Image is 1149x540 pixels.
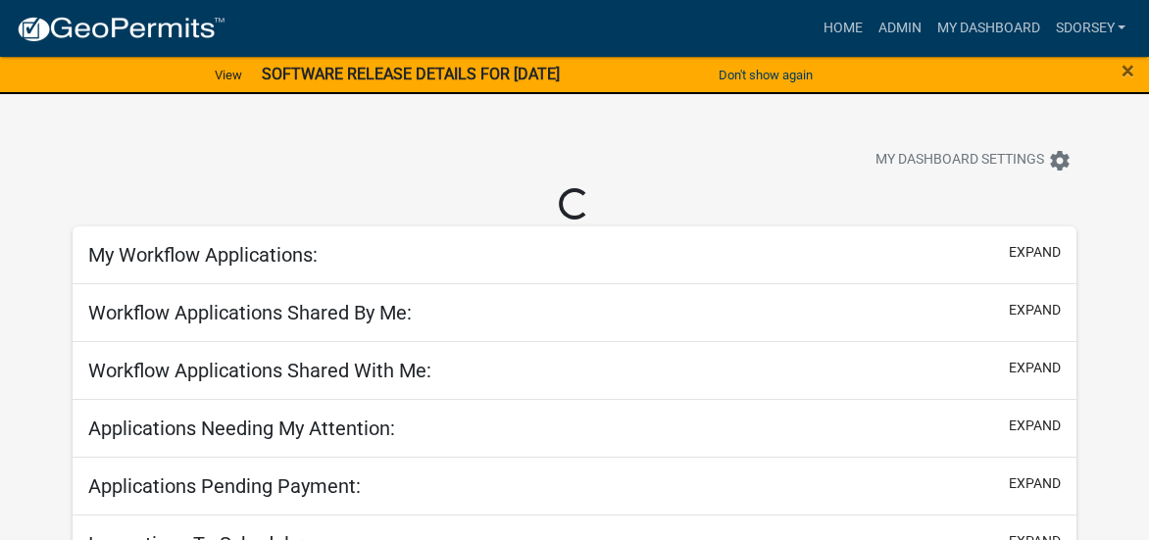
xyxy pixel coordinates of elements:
h5: Applications Pending Payment: [88,474,361,498]
a: View [207,59,250,91]
button: Don't show again [711,59,821,91]
button: expand [1009,242,1061,263]
h5: My Workflow Applications: [88,243,318,267]
h5: Workflow Applications Shared With Me: [88,359,431,382]
strong: SOFTWARE RELEASE DETAILS FOR [DATE] [262,65,560,83]
button: Close [1122,59,1134,82]
button: expand [1009,300,1061,320]
a: My Dashboard [928,10,1047,47]
h5: Applications Needing My Attention: [88,417,395,440]
a: sdorsey [1047,10,1133,47]
a: Admin [870,10,928,47]
a: Home [815,10,870,47]
h5: Workflow Applications Shared By Me: [88,301,412,324]
i: settings [1048,149,1072,172]
button: My Dashboard Settingssettings [860,141,1087,179]
span: My Dashboard Settings [875,149,1044,172]
button: expand [1009,416,1061,436]
span: × [1122,57,1134,84]
button: expand [1009,358,1061,378]
button: expand [1009,473,1061,494]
